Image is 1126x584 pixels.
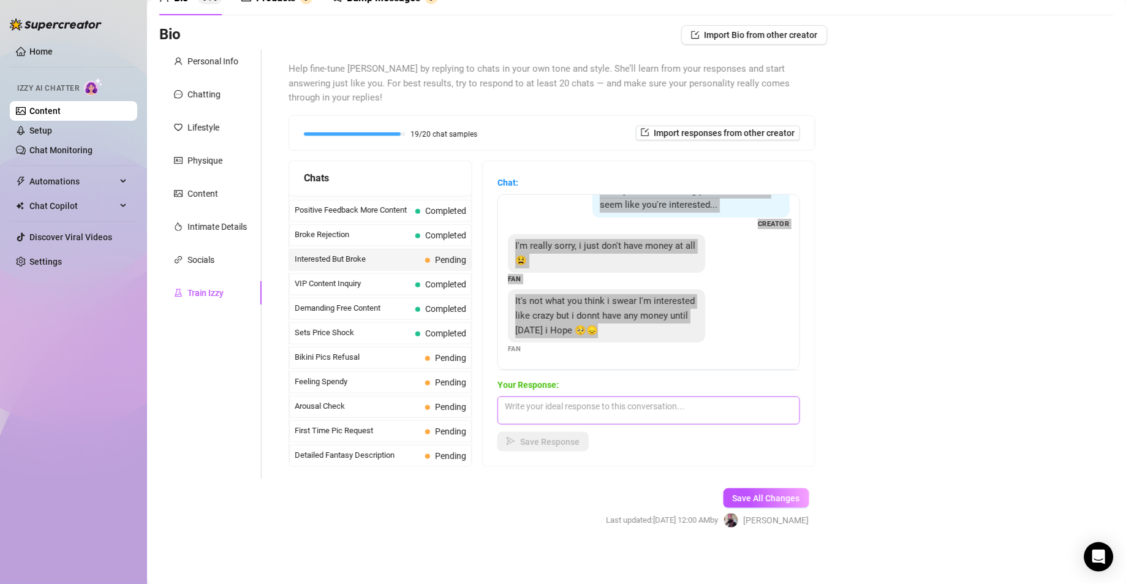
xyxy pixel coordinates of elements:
[425,230,466,240] span: Completed
[295,229,410,241] span: Broke Rejection
[497,432,589,452] button: Save Response
[174,90,183,99] span: message
[295,278,410,290] span: VIP Content Inquiry
[187,187,218,200] div: Content
[508,274,521,284] span: Fan
[435,427,466,436] span: Pending
[29,257,62,267] a: Settings
[16,176,26,186] span: thunderbolt
[29,106,61,116] a: Content
[435,451,466,461] span: Pending
[29,126,52,135] a: Setup
[435,353,466,363] span: Pending
[304,170,329,186] span: Chats
[435,377,466,387] span: Pending
[174,222,183,231] span: fire
[29,172,116,191] span: Automations
[16,202,24,210] img: Chat Copilot
[295,449,420,461] span: Detailed Fantasy Description
[29,145,93,155] a: Chat Monitoring
[187,253,214,267] div: Socials
[187,154,222,167] div: Physique
[295,253,420,265] span: Interested But Broke
[187,220,247,233] div: Intimate Details
[295,376,420,388] span: Feeling Spendy
[174,189,183,198] span: picture
[515,295,695,335] span: It's not what you think i swear I'm interested like crazy but i donnt have any money until [DATE]...
[84,78,103,96] img: AI Chatter
[187,88,221,101] div: Chatting
[425,206,466,216] span: Completed
[174,256,183,264] span: link
[497,380,559,390] strong: Your Response:
[425,279,466,289] span: Completed
[724,514,738,528] img: Britney Black
[681,25,828,45] button: Import Bio from other creator
[705,30,818,40] span: Import Bio from other creator
[295,351,420,363] span: Bikini Pics Refusal
[174,57,183,66] span: user
[435,255,466,265] span: Pending
[744,514,809,527] span: [PERSON_NAME]
[295,327,410,339] span: Sets Price Shock
[29,47,53,56] a: Home
[691,31,700,39] span: import
[497,178,518,188] strong: Chat:
[29,232,112,242] a: Discover Viral Videos
[174,156,183,165] span: idcard
[17,83,79,94] span: Izzy AI Chatter
[758,219,790,229] span: Creator
[187,286,224,300] div: Train Izzy
[606,514,719,526] span: Last updated: [DATE] 12:00 AM by
[636,126,800,140] button: Import responses from other creator
[174,289,183,297] span: experiment
[29,196,116,216] span: Chat Copilot
[289,62,815,105] span: Help fine-tune [PERSON_NAME] by replying to chats in your own tone and style. She’ll learn from y...
[435,402,466,412] span: Pending
[654,128,795,138] span: Import responses from other creator
[187,121,219,134] div: Lifestyle
[425,328,466,338] span: Completed
[410,131,477,138] span: 19/20 chat samples
[295,400,420,412] span: Arousal Check
[174,123,183,132] span: heart
[1084,542,1114,572] div: Open Intercom Messenger
[187,55,238,68] div: Personal Info
[515,240,695,266] span: I'm really sorry, i just don't have money at all 😫
[425,304,466,314] span: Completed
[508,344,521,354] span: Fan
[733,493,800,503] span: Save All Changes
[295,204,410,216] span: Positive Feedback More Content
[724,488,809,508] button: Save All Changes
[295,302,410,314] span: Demanding Free Content
[641,128,649,137] span: import
[159,25,181,45] h3: Bio
[10,18,102,31] img: logo-BBDzfeDw.svg
[295,425,420,437] span: First Time Pic Request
